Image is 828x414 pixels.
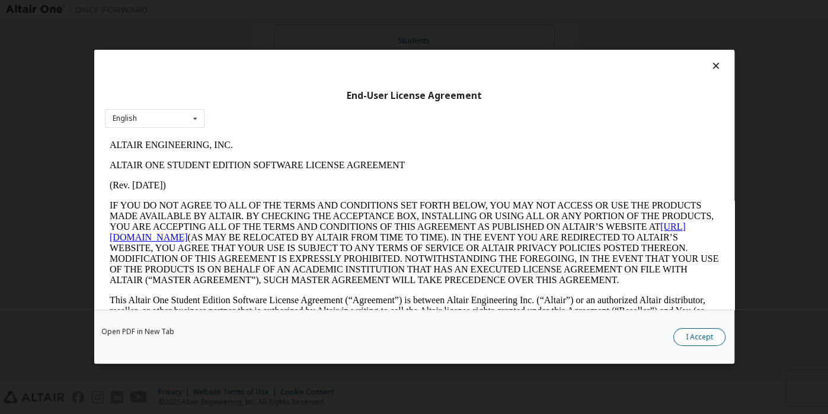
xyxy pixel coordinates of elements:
[101,329,174,336] a: Open PDF in New Tab
[105,90,724,102] div: End-User License Agreement
[5,5,614,15] p: ALTAIR ENGINEERING, INC.
[5,25,614,36] p: ALTAIR ONE STUDENT EDITION SOFTWARE LICENSE AGREEMENT
[5,45,614,56] p: (Rev. [DATE])
[673,329,725,346] button: I Accept
[5,65,614,150] p: IF YOU DO NOT AGREE TO ALL OF THE TERMS AND CONDITIONS SET FORTH BELOW, YOU MAY NOT ACCESS OR USE...
[5,86,581,107] a: [URL][DOMAIN_NAME]
[113,115,137,122] div: English
[5,160,614,203] p: This Altair One Student Edition Software License Agreement (“Agreement”) is between Altair Engine...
